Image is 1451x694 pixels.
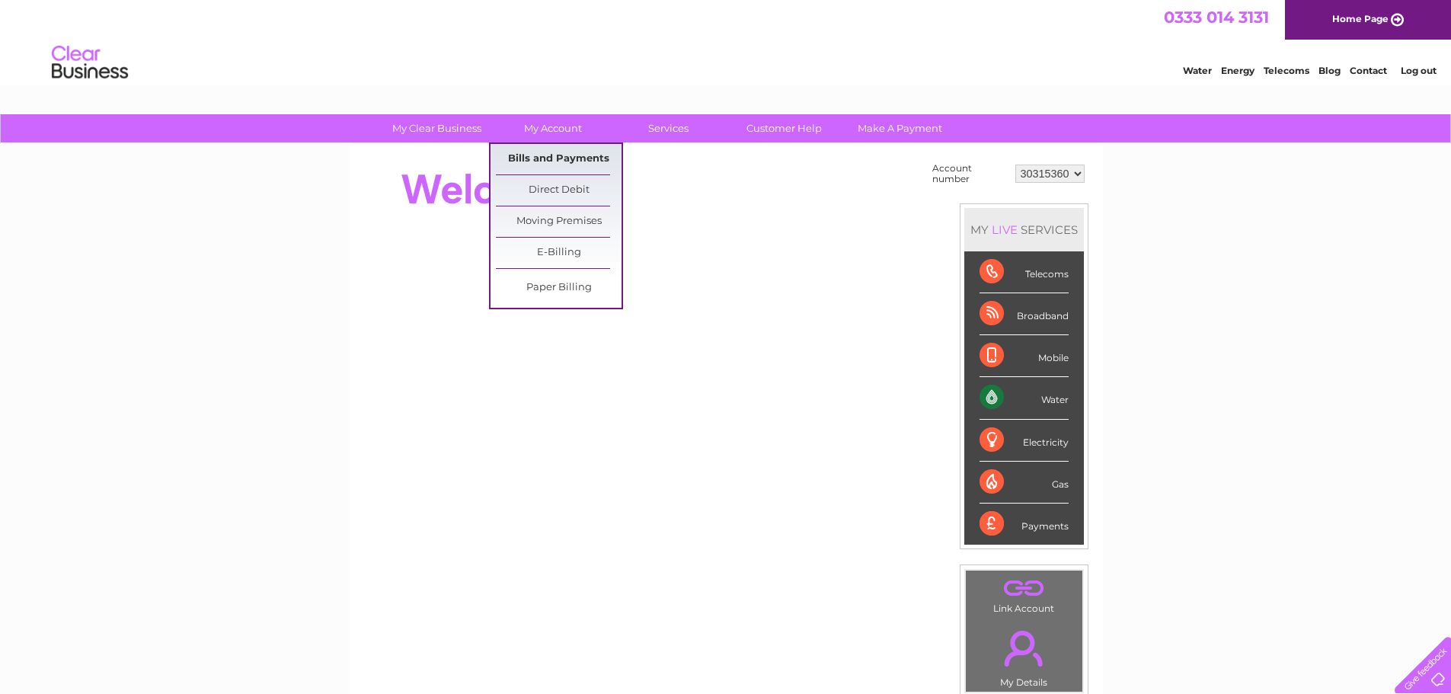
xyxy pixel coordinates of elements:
div: Broadband [980,293,1069,335]
a: Contact [1350,65,1387,76]
a: Customer Help [721,114,847,142]
img: logo.png [51,40,129,86]
a: Services [606,114,731,142]
div: Water [980,377,1069,419]
a: Bills and Payments [496,144,622,174]
div: Electricity [980,420,1069,462]
div: Telecoms [980,251,1069,293]
a: Telecoms [1264,65,1309,76]
a: Direct Debit [496,175,622,206]
div: LIVE [989,222,1021,237]
div: MY SERVICES [964,208,1084,251]
a: Log out [1401,65,1437,76]
a: . [970,622,1079,675]
a: Energy [1221,65,1254,76]
a: E-Billing [496,238,622,268]
a: Blog [1318,65,1341,76]
td: Account number [928,159,1012,188]
a: My Clear Business [374,114,500,142]
a: . [970,574,1079,601]
a: My Account [490,114,615,142]
td: Link Account [965,570,1083,618]
div: Mobile [980,335,1069,377]
a: 0333 014 3131 [1164,8,1269,27]
a: Make A Payment [837,114,963,142]
div: Clear Business is a trading name of Verastar Limited (registered in [GEOGRAPHIC_DATA] No. 3667643... [366,8,1086,74]
div: Payments [980,504,1069,545]
a: Paper Billing [496,273,622,303]
div: Gas [980,462,1069,504]
td: My Details [965,618,1083,692]
a: Water [1183,65,1212,76]
a: Moving Premises [496,206,622,237]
